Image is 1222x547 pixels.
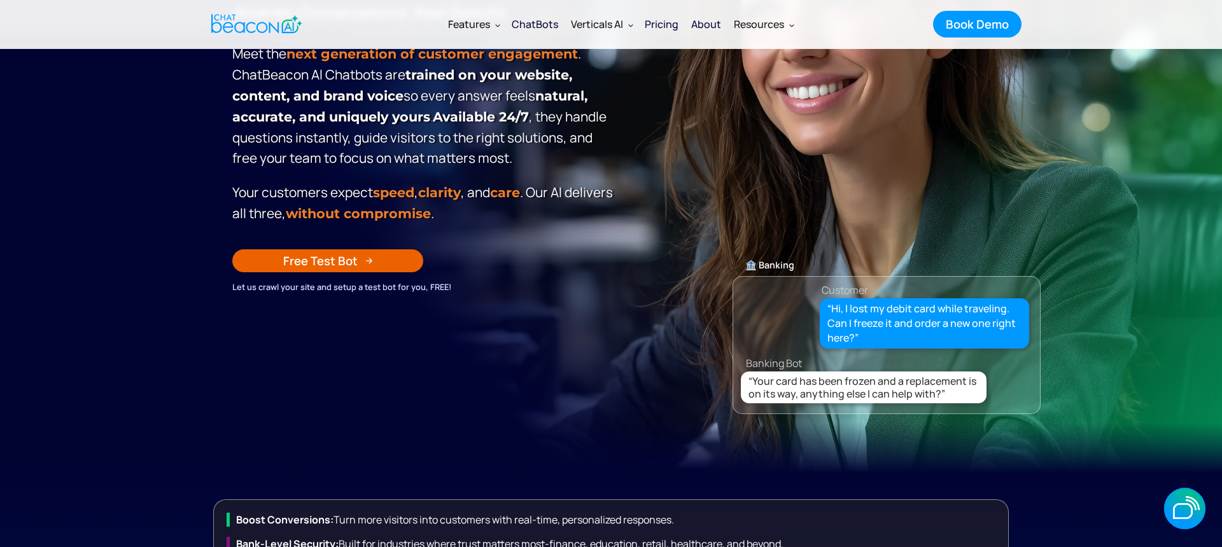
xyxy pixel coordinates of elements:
[628,22,633,27] img: Dropdown
[490,184,520,200] span: care
[727,9,799,39] div: Resources
[933,11,1022,38] a: Book Demo
[286,205,431,221] span: without compromise
[734,15,784,33] div: Resources
[232,280,617,294] div: Let us crawl your site and setup a test bot for you, FREE!
[232,2,617,168] p: Meet the . ChatBeacon Al Chatbots are so every answer feels , they handle questions instantly, gu...
[495,22,500,27] img: Dropdown
[565,9,638,39] div: Verticals AI
[448,15,490,33] div: Features
[822,281,868,299] div: Customer
[227,513,1002,527] div: Turn more visitors into customers with real-time, personalized responses.
[946,16,1009,32] div: Book Demo
[512,15,558,33] div: ChatBots
[733,256,1040,274] div: 🏦 Banking
[232,249,423,272] a: Free Test Bot
[286,46,578,62] strong: next generation of customer engagement
[236,513,334,527] strong: Boost Conversions:
[200,8,309,39] a: home
[365,257,373,265] img: Arrow
[418,184,461,200] span: clarity
[789,22,794,27] img: Dropdown
[685,8,727,41] a: About
[571,15,623,33] div: Verticals AI
[433,109,529,125] strong: Available 24/7
[638,8,685,41] a: Pricing
[283,253,358,269] div: Free Test Bot
[827,301,1022,346] div: “Hi, I lost my debit card while traveling. Can I freeze it and order a new one right here?”
[645,15,678,33] div: Pricing
[373,184,414,200] strong: speed
[691,15,721,33] div: About
[232,182,617,224] p: Your customers expect , , and . Our Al delivers all three, .
[442,9,505,39] div: Features
[505,8,565,41] a: ChatBots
